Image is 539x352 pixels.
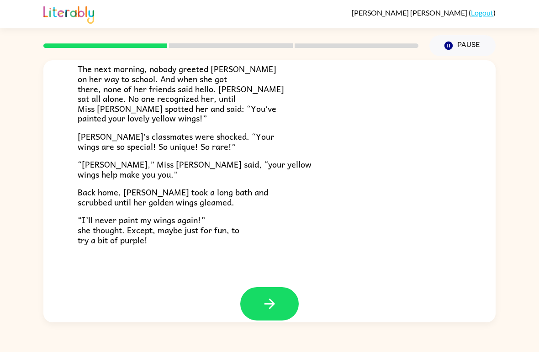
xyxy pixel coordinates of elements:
[78,62,284,125] span: The next morning, nobody greeted [PERSON_NAME] on her way to school. And when she got there, none...
[78,185,268,209] span: Back home, [PERSON_NAME] took a long bath and scrubbed until her golden wings gleamed.
[43,4,94,24] img: Literably
[78,158,312,181] span: “[PERSON_NAME],” Miss [PERSON_NAME] said, “your yellow wings help make you you."
[352,8,469,17] span: [PERSON_NAME] [PERSON_NAME]
[78,213,239,246] span: “I’ll never paint my wings again!” she thought. Except, maybe just for fun, to try a bit of purple!
[429,35,496,56] button: Pause
[78,130,274,153] span: [PERSON_NAME]'s classmates were shocked. “Your wings are so special! So unique! So rare!”
[471,8,493,17] a: Logout
[352,8,496,17] div: ( )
